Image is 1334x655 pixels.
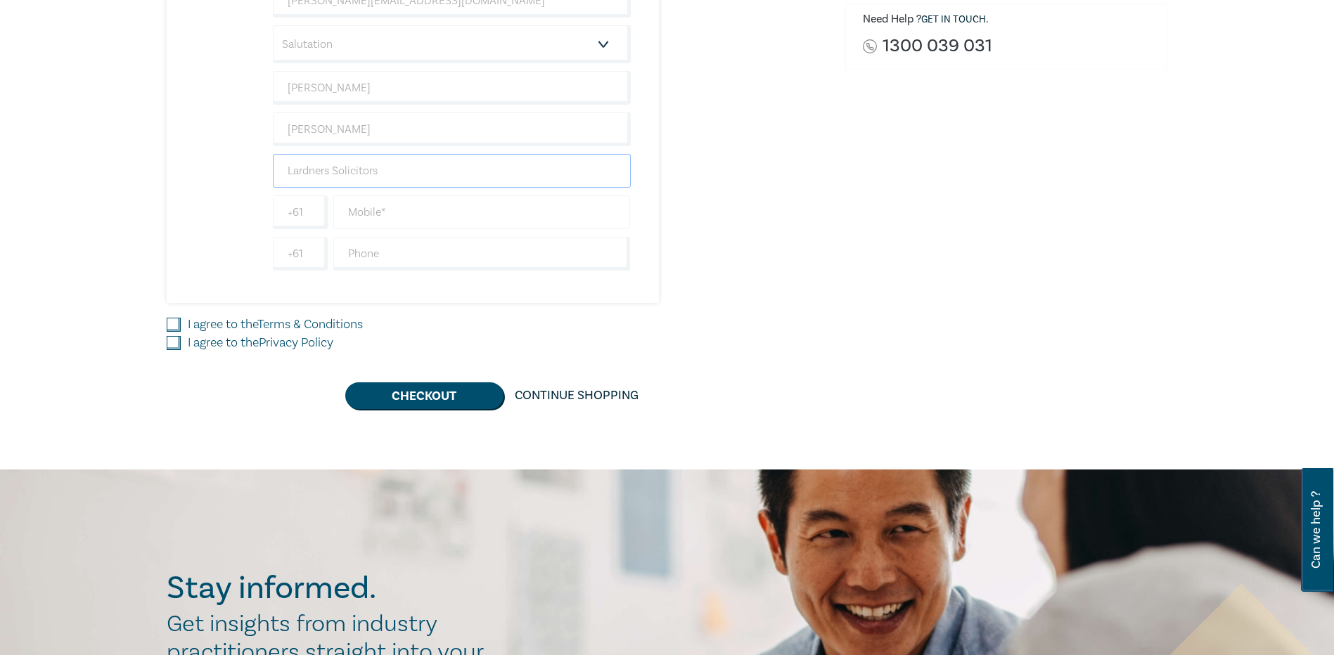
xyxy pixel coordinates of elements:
h6: Need Help ? . [863,13,1157,27]
label: I agree to the [188,316,363,334]
button: Checkout [345,382,504,409]
a: Get in touch [921,13,986,26]
input: Last Name* [273,112,631,146]
input: Mobile* [333,195,631,229]
span: Can we help ? [1309,476,1323,583]
a: Privacy Policy [259,335,333,351]
a: Continue Shopping [504,382,650,409]
input: +61 [273,237,328,271]
input: Phone [333,237,631,271]
a: 1300 039 031 [883,37,992,56]
a: Terms & Conditions [257,316,363,332]
h2: Stay informed. [167,570,499,607]
input: +61 [273,195,328,229]
label: I agree to the [188,334,333,352]
input: First Name* [273,71,631,105]
input: Company [273,154,631,188]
